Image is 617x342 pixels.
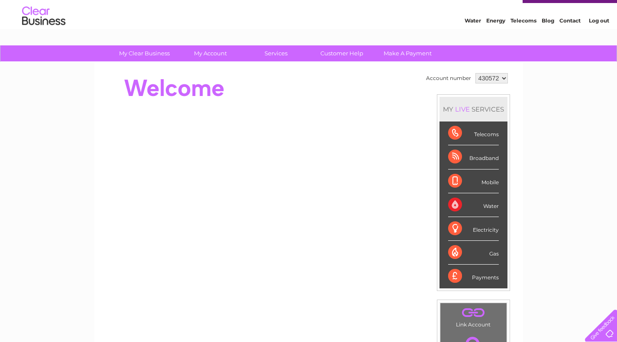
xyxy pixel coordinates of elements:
a: Energy [486,37,505,43]
div: Gas [448,241,499,265]
a: 0333 014 3131 [454,4,514,15]
td: Account number [424,71,473,86]
a: Blog [542,37,554,43]
td: Link Account [440,303,507,330]
div: Broadband [448,145,499,169]
a: . [443,305,504,320]
div: LIVE [453,105,472,113]
div: Water [448,193,499,217]
div: Clear Business is a trading name of Verastar Limited (registered in [GEOGRAPHIC_DATA] No. 3667643... [104,5,514,42]
a: My Account [174,45,246,61]
a: My Clear Business [109,45,180,61]
img: logo.png [22,22,66,49]
a: Water [465,37,481,43]
div: Payments [448,265,499,288]
a: Customer Help [306,45,378,61]
div: Electricity [448,217,499,241]
div: Mobile [448,169,499,193]
a: Contact [559,37,581,43]
a: Log out [589,37,609,43]
a: Services [240,45,312,61]
div: Telecoms [448,121,499,145]
div: MY SERVICES [439,97,507,121]
a: Make A Payment [372,45,443,61]
a: Telecoms [510,37,536,43]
